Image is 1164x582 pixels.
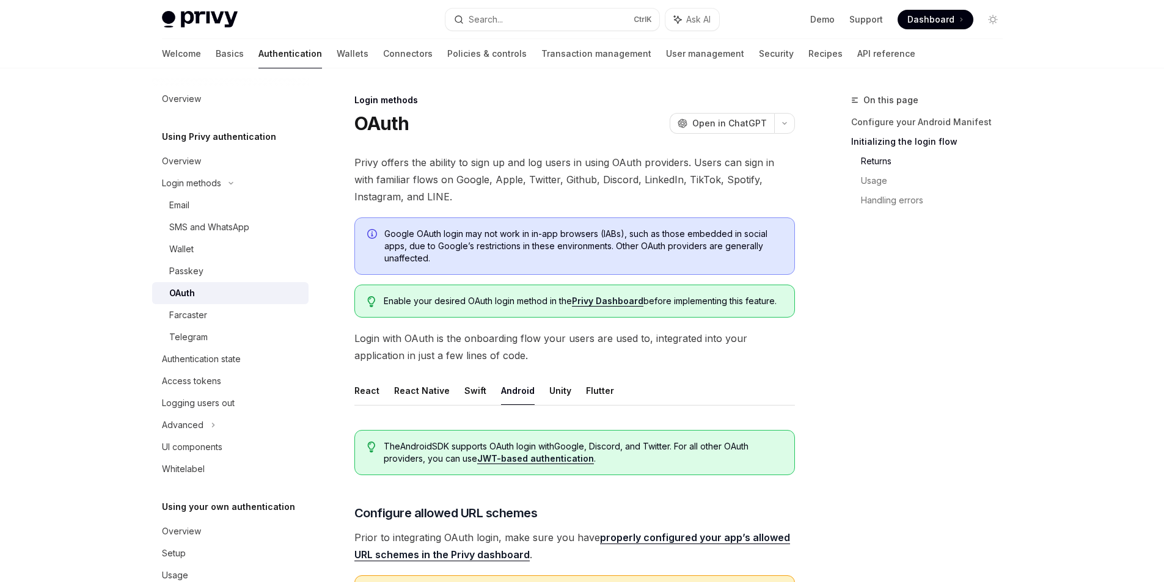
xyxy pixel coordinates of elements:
[983,10,1003,29] button: Toggle dark mode
[367,442,376,453] svg: Tip
[152,304,309,326] a: Farcaster
[501,376,535,405] button: Android
[670,113,774,134] button: Open in ChatGPT
[759,39,794,68] a: Security
[169,242,194,256] div: Wallet
[162,440,222,454] div: UI components
[162,11,238,28] img: light logo
[162,154,201,169] div: Overview
[258,39,322,68] a: Authentication
[907,13,954,26] span: Dashboard
[861,191,1012,210] a: Handling errors
[337,39,368,68] a: Wallets
[152,520,309,542] a: Overview
[162,500,295,514] h5: Using your own authentication
[169,330,208,344] div: Telegram
[169,264,203,278] div: Passkey
[477,453,594,464] a: JWT-based authentication
[354,504,538,522] span: Configure allowed URL schemes
[863,93,918,107] span: On this page
[169,220,249,235] div: SMS and WhatsApp
[354,330,795,364] span: Login with OAuth is the onboarding flow your users are used to, integrated into your application ...
[666,39,744,68] a: User management
[162,546,186,561] div: Setup
[857,39,915,68] a: API reference
[162,462,205,476] div: Whitelabel
[354,112,409,134] h1: OAuth
[541,39,651,68] a: Transaction management
[354,376,379,405] button: React
[162,374,221,388] div: Access tokens
[152,348,309,370] a: Authentication state
[851,132,1012,151] a: Initializing the login flow
[152,282,309,304] a: OAuth
[384,295,781,307] span: Enable your desired OAuth login method in the before implementing this feature.
[169,286,195,300] div: OAuth
[152,392,309,414] a: Logging users out
[152,194,309,216] a: Email
[686,13,711,26] span: Ask AI
[849,13,883,26] a: Support
[810,13,835,26] a: Demo
[469,12,503,27] div: Search...
[354,94,795,106] div: Login methods
[572,296,643,307] a: Privy Dashboard
[367,296,376,307] svg: Tip
[464,376,486,405] button: Swift
[634,15,652,24] span: Ctrl K
[851,112,1012,132] a: Configure your Android Manifest
[162,352,241,366] div: Authentication state
[162,176,221,191] div: Login methods
[152,238,309,260] a: Wallet
[152,370,309,392] a: Access tokens
[152,216,309,238] a: SMS and WhatsApp
[447,39,527,68] a: Policies & controls
[445,9,659,31] button: Search...CtrlK
[152,326,309,348] a: Telegram
[394,376,450,405] button: React Native
[367,229,379,241] svg: Info
[162,92,201,106] div: Overview
[354,154,795,205] span: Privy offers the ability to sign up and log users in using OAuth providers. Users can sign in wit...
[216,39,244,68] a: Basics
[152,260,309,282] a: Passkey
[152,150,309,172] a: Overview
[152,88,309,110] a: Overview
[384,440,781,465] span: The Android SDK supports OAuth login with Google, Discord, and Twitter . For all other OAuth prov...
[152,542,309,564] a: Setup
[169,198,189,213] div: Email
[861,171,1012,191] a: Usage
[152,436,309,458] a: UI components
[586,376,614,405] button: Flutter
[162,418,203,432] div: Advanced
[162,524,201,539] div: Overview
[383,39,433,68] a: Connectors
[384,228,782,264] span: Google OAuth login may not work in in-app browsers (IABs), such as those embedded in social apps,...
[808,39,843,68] a: Recipes
[162,396,235,410] div: Logging users out
[152,458,309,480] a: Whitelabel
[169,308,207,322] div: Farcaster
[861,151,1012,171] a: Returns
[162,39,201,68] a: Welcome
[162,129,276,144] h5: Using Privy authentication
[354,529,795,563] span: Prior to integrating OAuth login, make sure you have .
[898,10,973,29] a: Dashboard
[665,9,719,31] button: Ask AI
[692,117,767,129] span: Open in ChatGPT
[549,376,571,405] button: Unity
